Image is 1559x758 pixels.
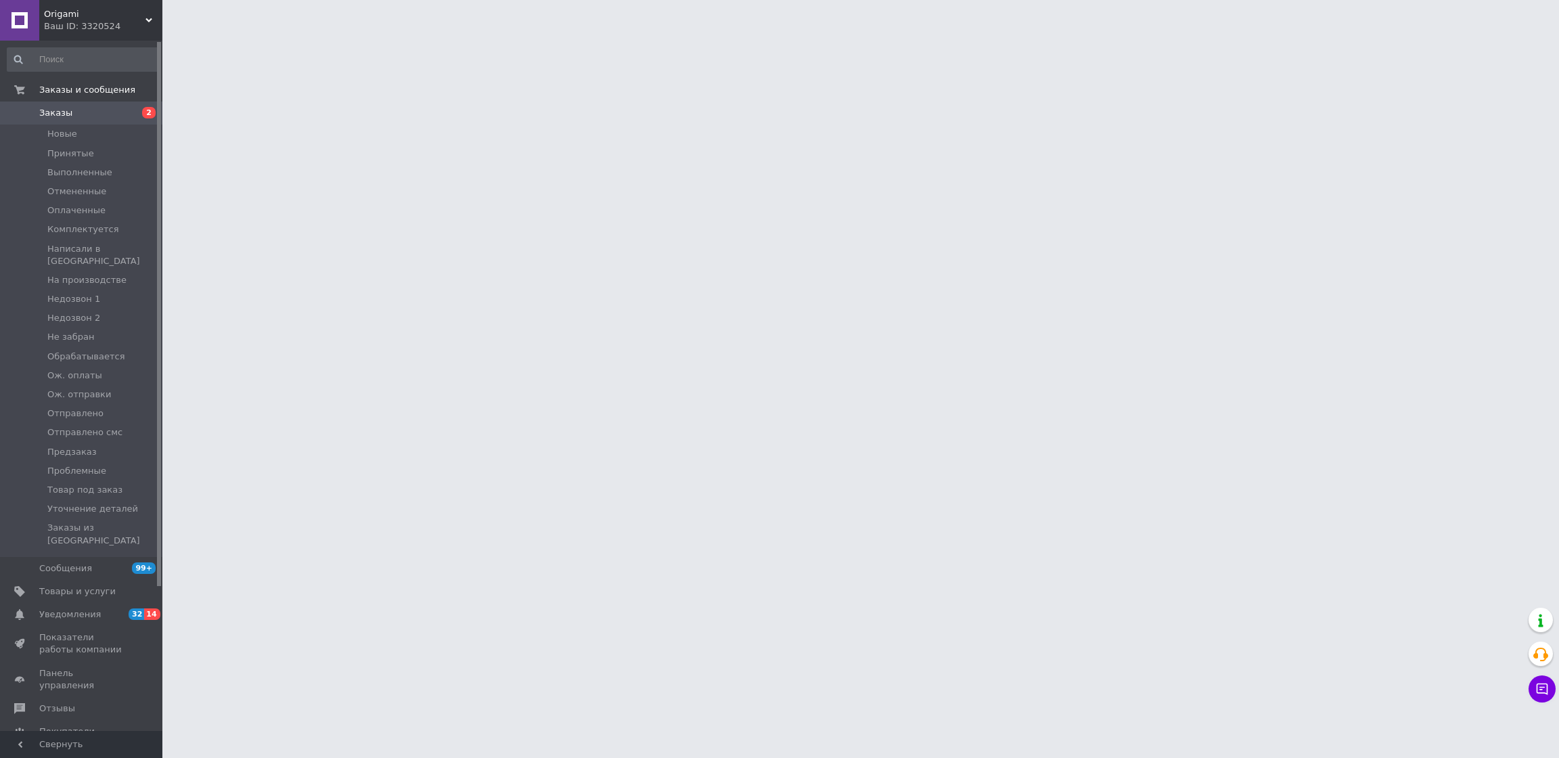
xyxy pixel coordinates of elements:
span: Оплаченные [47,204,106,217]
span: Недозвон 2 [47,312,100,324]
span: Ож. оплаты [47,370,102,382]
span: Заказы [39,107,72,119]
span: Обрабатывается [47,351,125,363]
span: Комплектуется [47,223,118,236]
div: Ваш ID: 3320524 [44,20,162,32]
span: 2 [142,107,156,118]
span: Товары и услуги [39,585,116,598]
span: Отзывы [39,703,75,715]
span: Заказы и сообщения [39,84,135,96]
span: Заказы из [GEOGRAPHIC_DATA] [47,522,158,546]
span: Отмененные [47,185,106,198]
span: 14 [144,608,160,620]
span: Отправлено смс [47,426,122,439]
span: Предзаказ [47,446,97,458]
button: Чат с покупателем [1529,675,1556,703]
span: Origami [44,8,145,20]
span: Недозвон 1 [47,293,100,305]
span: Выполненные [47,166,112,179]
span: Покупатели [39,726,95,738]
span: Написали в [GEOGRAPHIC_DATA] [47,243,158,267]
span: Проблемные [47,465,106,477]
span: Уведомления [39,608,101,621]
span: Показатели работы компании [39,631,125,656]
span: Ож. отправки [47,388,111,401]
span: 99+ [132,562,156,574]
span: Принятые [47,148,94,160]
span: Уточнение деталей [47,503,138,515]
span: На производстве [47,274,127,286]
span: Отправлено [47,407,104,420]
span: Не забран [47,331,95,343]
span: Сообщения [39,562,92,575]
span: 32 [129,608,144,620]
span: Панель управления [39,667,125,692]
span: Товар под заказ [47,484,122,496]
input: Поиск [7,47,160,72]
span: Новые [47,128,77,140]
